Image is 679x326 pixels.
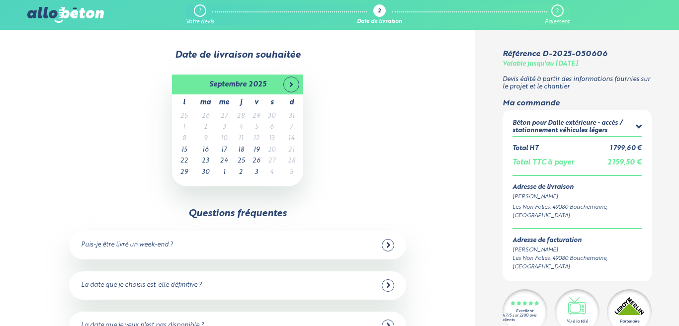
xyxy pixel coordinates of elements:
[503,99,652,108] div: Ma commande
[215,145,233,156] td: 17
[249,111,264,122] td: 29
[512,254,642,271] div: Les Non Folies, 49080 Bouchemaine, [GEOGRAPHIC_DATA]
[512,120,636,134] div: Béton pour Dalle extérieure - accès / stationnement véhicules légers
[249,167,264,178] td: 3
[27,50,448,61] div: Date de livraison souhaitée
[196,156,215,167] td: 23
[512,203,642,220] div: Les Non Folies, 49080 Bouchemaine, [GEOGRAPHIC_DATA]
[556,8,558,14] div: 3
[264,133,279,145] td: 13
[503,76,652,90] p: Devis édité à partir des informations fournies sur le projet et le chantier
[233,145,249,156] td: 18
[264,122,279,133] td: 6
[545,19,570,25] div: Paiement
[196,145,215,156] td: 16
[378,8,381,15] div: 2
[215,94,233,111] th: me
[172,94,196,111] th: l
[249,122,264,133] td: 5
[233,156,249,167] td: 25
[264,111,279,122] td: 30
[357,4,402,25] a: 2 Date de livraison
[512,159,574,167] div: Total TTC à payer
[188,208,287,219] div: Questions fréquentes
[279,111,303,122] td: 31
[215,156,233,167] td: 24
[512,237,642,244] div: Adresse de facturation
[196,75,279,94] th: septembre 2025
[215,133,233,145] td: 10
[279,145,303,156] td: 21
[196,167,215,178] td: 30
[516,309,533,314] div: Excellent
[215,167,233,178] td: 1
[196,94,215,111] th: ma
[199,8,201,14] div: 1
[186,19,214,25] div: Votre devis
[81,282,202,289] div: La date que je choisis est-elle définitive ?
[264,167,279,178] td: 4
[196,133,215,145] td: 9
[233,122,249,133] td: 4
[512,193,642,201] div: [PERSON_NAME]
[249,145,264,156] td: 19
[607,159,642,166] span: 2 159,50 €
[196,111,215,122] td: 26
[172,122,196,133] td: 1
[249,94,264,111] th: v
[186,4,214,25] a: 1 Votre devis
[620,319,639,325] div: Partenaire
[233,133,249,145] td: 11
[172,145,196,156] td: 15
[233,111,249,122] td: 28
[279,122,303,133] td: 7
[172,167,196,178] td: 29
[264,94,279,111] th: s
[279,167,303,178] td: 5
[172,111,196,122] td: 25
[503,61,578,68] div: Valable jusqu'au [DATE]
[357,19,402,25] div: Date de livraison
[81,242,173,249] div: Puis-je être livré un week-end ?
[215,122,233,133] td: 3
[172,133,196,145] td: 8
[512,120,642,136] summary: Béton pour Dalle extérieure - accès / stationnement véhicules légers
[279,156,303,167] td: 28
[233,94,249,111] th: j
[610,145,642,153] div: 1 799,60 €
[249,156,264,167] td: 26
[512,145,538,153] div: Total HT
[27,7,104,23] img: allobéton
[503,50,607,59] div: Référence D-2025-050606
[567,319,588,325] div: Vu à la télé
[264,156,279,167] td: 27
[591,287,668,315] iframe: Help widget launcher
[196,122,215,133] td: 2
[279,133,303,145] td: 14
[512,246,642,254] div: [PERSON_NAME]
[279,94,303,111] th: d
[233,167,249,178] td: 2
[512,184,642,191] div: Adresse de livraison
[503,314,547,323] div: 4.7/5 sur 2300 avis clients
[172,156,196,167] td: 22
[545,4,570,25] a: 3 Paiement
[215,111,233,122] td: 27
[264,145,279,156] td: 20
[249,133,264,145] td: 12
